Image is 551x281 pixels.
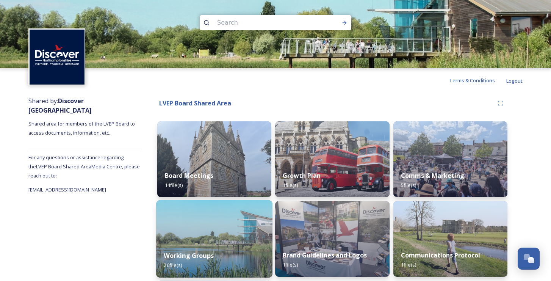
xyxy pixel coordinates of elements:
span: Logout [506,77,523,84]
input: Search [213,14,317,31]
strong: Discover [GEOGRAPHIC_DATA] [28,97,92,115]
strong: Brand Guidelines and Logos [283,251,367,259]
strong: Comms & Marketing [401,171,464,180]
strong: Working Groups [164,251,214,260]
strong: LVEP Board Shared Area [159,99,231,107]
span: 1 file(s) [283,261,298,268]
img: ed4df81f-8162-44f3-84ed-da90e9d03d77.jpg [275,121,389,197]
span: 5 file(s) [401,182,416,188]
img: 0c84a837-7e82-45db-8c4d-a7cc46ec2f26.jpg [393,201,507,277]
span: [EMAIL_ADDRESS][DOMAIN_NAME] [28,186,106,193]
img: 5bb6497d-ede2-4272-a435-6cca0481cbbd.jpg [157,121,271,197]
img: 4f441ff7-a847-461b-aaa5-c19687a46818.jpg [393,121,507,197]
strong: Board Meetings [165,171,213,180]
img: 71c7b32b-ac08-45bd-82d9-046af5700af1.jpg [275,201,389,277]
img: 5e704d69-6593-43ce-b5d6-cc1eb7eb219d.jpg [156,200,272,278]
img: Untitled%20design%20%282%29.png [30,30,85,85]
a: Terms & Conditions [449,76,506,85]
span: For any questions or assistance regarding the LVEP Board Shared Area Media Centre, please reach o... [28,154,140,179]
span: Shared by: [28,97,92,115]
span: Shared area for members of the LVEP Board to access documents, information, etc. [28,120,136,136]
button: Open Chat [518,248,540,270]
span: Terms & Conditions [449,77,495,84]
span: 26 file(s) [164,262,182,268]
strong: Communications Protocol [401,251,480,259]
span: 1 file(s) [401,261,416,268]
strong: Growth Plan [283,171,321,180]
span: 1 file(s) [283,182,298,188]
span: 14 file(s) [165,182,183,188]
